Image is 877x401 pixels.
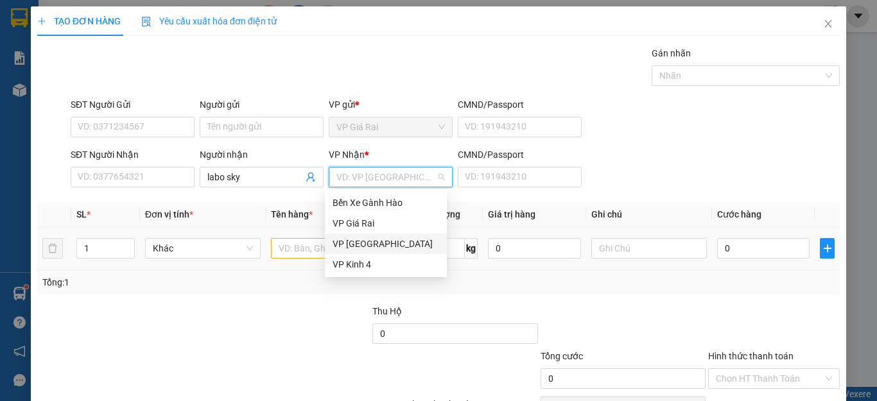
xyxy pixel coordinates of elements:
span: phone [6,66,17,77]
label: Gán nhãn [652,48,691,58]
b: GỬI : VP Giá Rai [6,21,132,42]
span: kg [465,238,478,259]
div: VP Giá Rai [325,213,447,234]
div: VP Kinh 4 [333,257,439,271]
li: [STREET_ADDRESS] [6,46,275,64]
div: SĐT Người Nhận [71,148,195,162]
div: VP Sài Gòn [325,234,447,254]
div: VP [GEOGRAPHIC_DATA] [333,237,439,251]
div: VP Kinh 4 [325,254,447,275]
span: Thu Hộ [372,306,402,316]
span: Tổng cước [541,351,583,361]
span: Yêu cầu xuất hóa đơn điện tử [141,16,277,26]
div: SĐT Người Gửi [71,98,195,112]
div: VP Giá Rai [333,216,439,230]
span: environment [6,49,17,60]
span: Giá trị hàng [488,209,535,219]
span: plus [821,243,834,253]
div: CMND/Passport [458,148,582,162]
button: Close [810,6,846,42]
div: Người gửi [200,98,324,112]
div: CMND/Passport [458,98,582,112]
span: Tên hàng [271,209,313,219]
span: SL [76,209,87,219]
li: 0291 385 01 05, 0291 361 09 99 [6,64,275,81]
span: user-add [306,172,316,182]
div: VP gửi [329,98,453,112]
div: Người nhận [200,148,324,162]
span: TẠO ĐƠN HÀNG [37,16,121,26]
span: Cước hàng [717,209,761,219]
span: plus [37,17,46,26]
span: Khác [153,239,253,258]
th: Ghi chú [586,202,712,227]
div: Bến Xe Gành Hào [325,192,447,213]
input: VD: Bàn, Ghế [271,238,386,259]
div: Tổng: 1 [42,275,340,289]
div: Bến Xe Gành Hào [333,196,439,210]
button: delete [42,238,63,259]
img: icon [141,17,152,27]
span: VP Nhận [329,149,365,160]
input: 0 [488,238,580,259]
label: Hình thức thanh toán [708,351,794,361]
span: VP Giá Rai [336,117,445,137]
button: plus [820,238,835,259]
span: close [823,19,833,29]
span: Đơn vị tính [145,209,193,219]
input: Ghi Chú [591,238,707,259]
